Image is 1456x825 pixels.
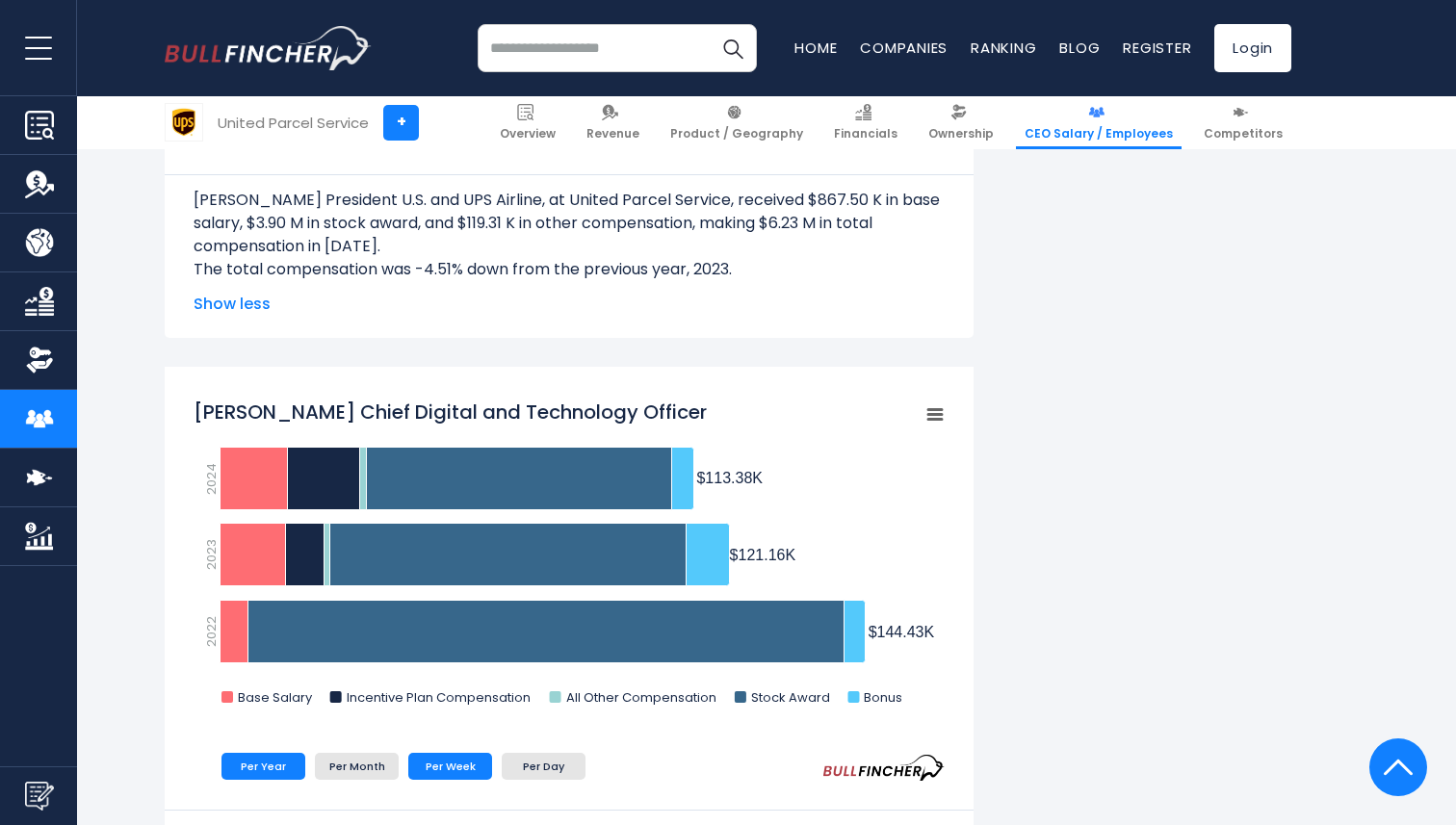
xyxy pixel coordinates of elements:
[709,24,757,72] button: Search
[500,126,556,142] span: Overview
[920,96,1002,149] a: Ownership
[25,346,54,374] img: Ownership
[347,688,531,707] text: Incentive Plan Compensation
[194,293,945,316] span: Show less
[586,126,639,142] span: Revenue
[221,753,305,780] li: Per Year
[662,96,812,149] a: Product / Geography
[202,616,221,647] text: 2022
[491,96,564,149] a: Overview
[1195,96,1291,149] a: Competitors
[1204,126,1283,142] span: Competitors
[408,753,492,780] li: Per Week
[165,26,372,70] img: bullfincher logo
[1025,126,1173,142] span: CEO Salary / Employees
[578,96,648,149] a: Revenue
[1123,38,1191,58] a: Register
[566,688,716,707] text: All Other Compensation
[928,126,994,142] span: Ownership
[860,38,948,58] a: Companies
[670,126,803,142] span: Product / Geography
[202,539,221,570] text: 2023
[869,624,935,640] tspan: $144.43K
[1214,24,1291,72] a: Login
[194,399,707,425] tspan: [PERSON_NAME] Chief Digital and Technology Officer
[1016,96,1182,149] a: CEO Salary / Employees
[218,112,369,134] div: United Parcel Service
[971,38,1036,58] a: Ranking
[751,688,830,707] text: Stock Award
[202,463,221,495] text: 2024
[1059,38,1100,58] a: Blog
[194,258,945,281] p: The total compensation was -4.51% down from the previous year, 2023.
[502,753,585,780] li: Per Day
[696,470,763,486] tspan: $113.38K
[165,26,372,70] a: Go to homepage
[825,96,906,149] a: Financials
[834,126,897,142] span: Financials
[166,104,202,141] img: UPS logo
[864,688,902,707] text: Bonus
[315,753,399,780] li: Per Month
[730,547,796,563] tspan: $121.16K
[194,389,945,726] svg: Bala Subramanian Chief Digital and Technology Officer
[794,38,837,58] a: Home
[238,688,313,707] text: Base Salary
[194,189,945,258] p: [PERSON_NAME] President U.S. and UPS Airline, at United Parcel Service, received $867.50 K in bas...
[383,105,419,141] a: +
